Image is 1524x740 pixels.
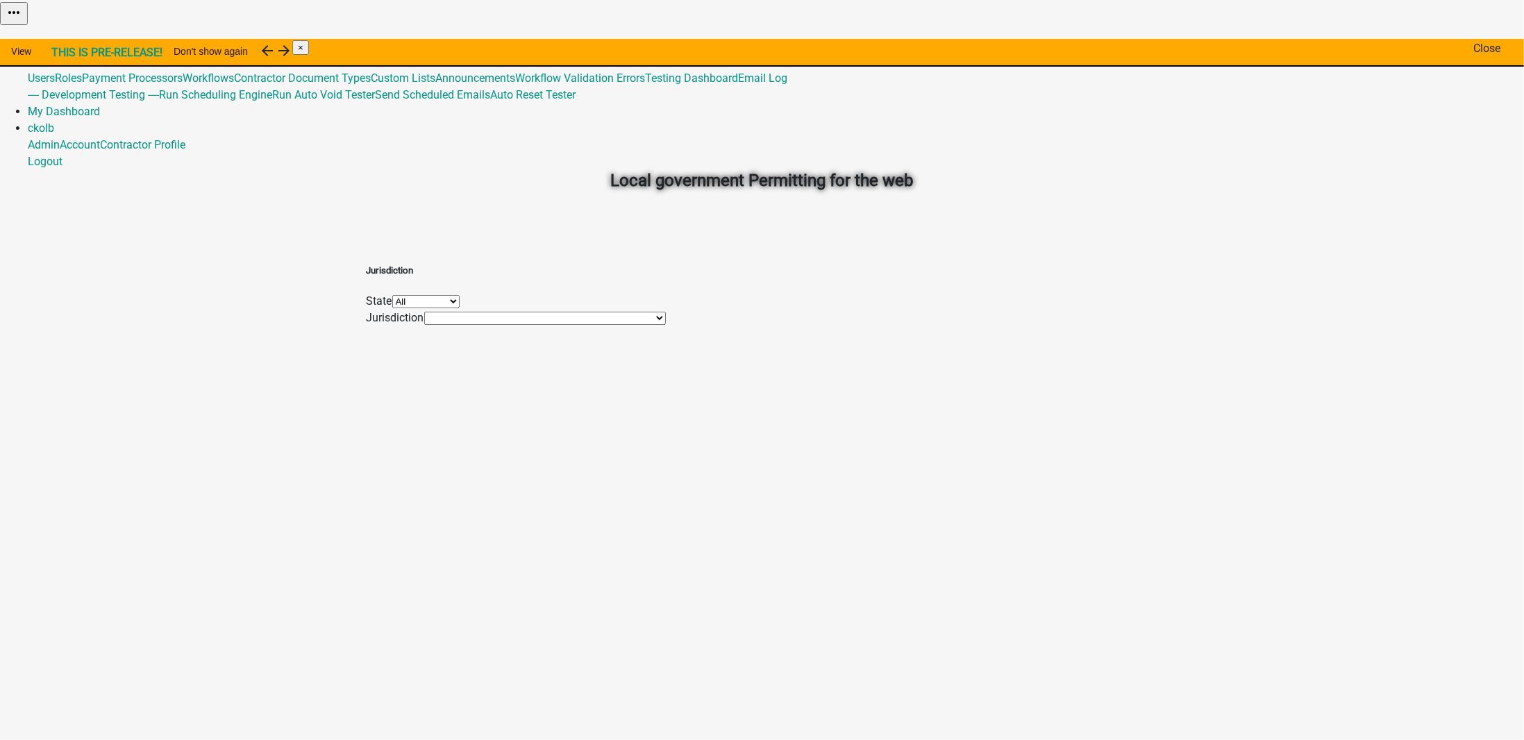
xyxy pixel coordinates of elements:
i: arrow_forward [276,42,292,59]
strong: THIS IS PRE-RELEASE! [51,46,162,59]
h2: Local government Permitting for the web [377,168,1148,193]
label: Jurisdiction [367,311,424,324]
h5: Jurisdiction [367,264,666,278]
i: arrow_back [259,42,276,59]
div: Close [1473,40,1500,57]
span: × [298,42,303,53]
label: State [367,294,392,308]
button: Close [292,40,309,55]
button: Don't show again [162,39,259,64]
